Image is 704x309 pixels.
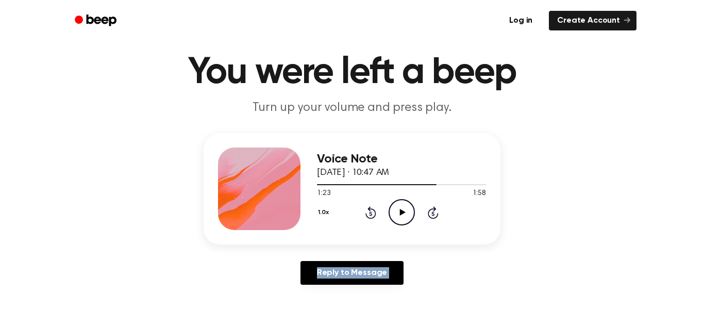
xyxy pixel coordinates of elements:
[317,168,389,177] span: [DATE] · 10:47 AM
[473,188,486,199] span: 1:58
[300,261,404,285] a: Reply to Message
[549,11,636,30] a: Create Account
[88,54,616,91] h1: You were left a beep
[317,152,486,166] h3: Voice Note
[499,9,543,32] a: Log in
[68,11,126,31] a: Beep
[154,100,550,117] p: Turn up your volume and press play.
[317,204,332,221] button: 1.0x
[317,188,330,199] span: 1:23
